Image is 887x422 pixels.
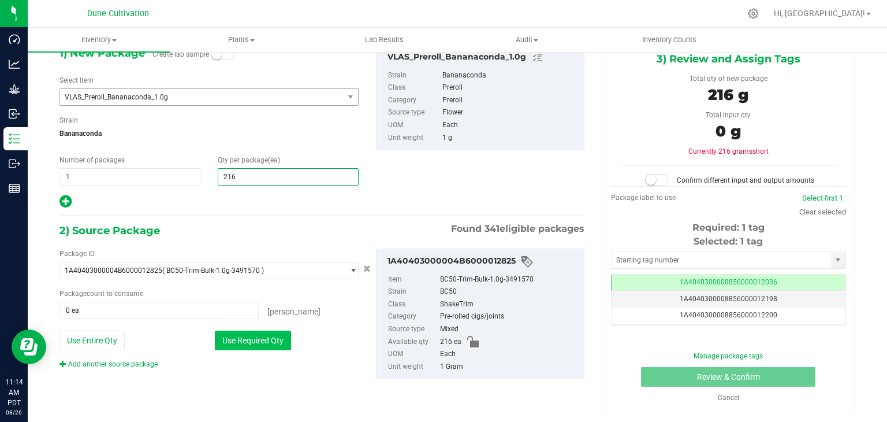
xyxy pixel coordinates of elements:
a: Inventory Counts [598,28,741,52]
div: Each [440,348,578,361]
div: BC50-Trim-Bulk-1.0g-3491570 [440,273,578,286]
span: Inventory [28,35,170,45]
label: Category [388,310,438,323]
span: select [343,89,357,105]
span: Total input qty [706,111,751,119]
span: Audit [456,35,598,45]
span: 216 g [708,86,748,104]
a: Cancel [718,394,739,402]
span: [PERSON_NAME] [267,307,320,316]
label: Strain [59,115,78,125]
div: 1 Gram [440,361,578,373]
a: Clear selected [799,208,846,216]
div: Bananaconda [442,69,578,82]
div: 1 g [442,132,578,145]
a: Lab Results [313,28,456,52]
button: Use Entire Qty [59,331,125,350]
label: Strain [388,286,438,298]
div: Flower [442,106,578,119]
input: 1 [60,169,200,185]
div: Manage settings [746,8,761,19]
span: ( BC50-Trim-Bulk-1.0g-3491570 ) [162,266,264,275]
span: Inventory Counts [627,35,712,45]
span: Lab Results [349,35,419,45]
div: VLAS_Preroll_Bananaconda_1.0g [387,51,578,65]
inline-svg: Dashboard [9,34,20,45]
span: 0 g [715,122,741,140]
div: BC50 [440,286,578,298]
div: ShakeTrim [440,298,578,311]
span: Package to consume [59,290,143,298]
label: Class [388,298,438,311]
div: Preroll [442,82,578,94]
a: Manage package tags [694,352,763,360]
span: 3) Review and Assign Tags [657,50,800,68]
label: Select Item [59,75,94,86]
inline-svg: Analytics [9,58,20,70]
a: Plants [170,28,313,52]
label: UOM [388,119,440,132]
button: Use Required Qty [215,331,291,350]
div: 1A40403000004B6000012825 [387,255,578,269]
inline-svg: Inbound [9,108,20,120]
span: select [831,252,845,268]
input: 0 ea [60,302,258,319]
span: Selected: 1 tag [694,236,763,247]
span: (ea) [268,156,280,164]
span: Plants [171,35,312,45]
span: Required: 1 tag [692,222,765,233]
p: 11:14 AM PDT [5,377,23,408]
div: Each [442,119,578,132]
span: 341 [485,223,500,234]
inline-svg: Grow [9,83,20,95]
span: count [87,290,105,298]
span: select [343,262,357,279]
span: Hi, [GEOGRAPHIC_DATA]! [774,9,865,18]
span: 1A4040300008856000012198 [680,295,777,303]
label: Available qty [388,336,438,349]
span: short [752,147,769,156]
span: 1A4040300008856000012200 [680,311,777,319]
input: Starting tag number [612,252,831,268]
span: Number of packages [59,156,125,164]
span: Package ID [59,250,95,258]
span: 1) New Package [59,45,145,62]
div: Pre-rolled cigs/joints [440,310,578,323]
p: 08/26 [5,408,23,417]
iframe: Resource center [12,330,46,364]
label: Class [388,82,440,94]
label: Source type [388,323,438,336]
span: VLAS_Preroll_Bananaconda_1.0g [65,93,328,101]
span: 1A4040300008856000012036 [680,278,777,286]
span: Currently 216 grams [688,147,769,156]
label: Source type [388,106,440,119]
span: Confirm different input and output amounts [677,176,814,184]
span: Qty per package [218,156,280,164]
a: Audit [456,28,598,52]
span: Total qty of new package [690,75,767,83]
span: Package label to use [611,194,676,202]
a: Select first 1 [802,194,843,202]
label: Unit weight [388,361,438,373]
label: Unit weight [388,132,440,145]
label: Strain [388,69,440,82]
span: 2) Source Package [59,222,160,239]
span: Dune Cultivation [87,9,149,18]
a: Inventory [28,28,170,52]
label: Create lab sample [152,46,209,63]
span: Add new output [59,200,72,208]
inline-svg: Reports [9,183,20,194]
span: 1A40403000004B6000012825 [65,266,162,275]
label: UOM [388,348,438,361]
label: Category [388,94,440,107]
span: Bananaconda [59,125,359,142]
inline-svg: Outbound [9,158,20,169]
div: Mixed [440,323,578,336]
span: 216 ea [440,336,461,349]
inline-svg: Inventory [9,133,20,145]
label: Item [388,273,438,286]
span: Found eligible packages [451,222,584,236]
button: Cancel button [360,261,374,277]
button: Review & Confirm [641,367,815,387]
div: Preroll [442,94,578,107]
